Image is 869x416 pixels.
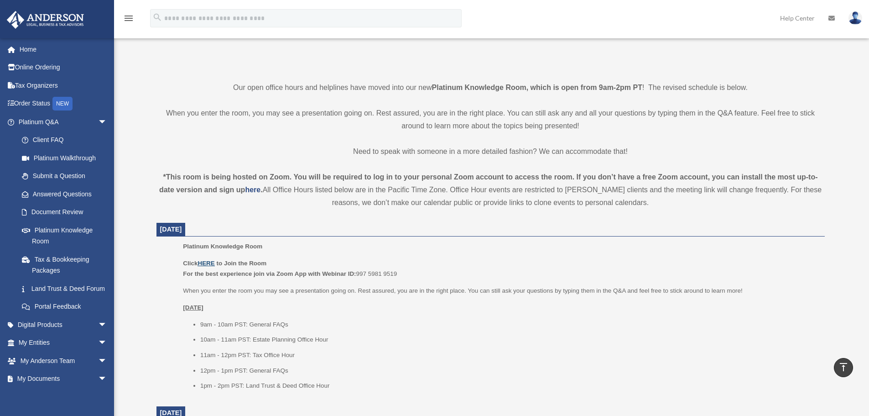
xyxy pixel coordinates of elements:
[183,304,203,311] u: [DATE]
[6,113,121,131] a: Platinum Q&Aarrow_drop_down
[13,221,116,250] a: Platinum Knowledge Room
[6,316,121,334] a: Digital Productsarrow_drop_down
[848,11,862,25] img: User Pic
[13,298,121,316] a: Portal Feedback
[13,185,121,203] a: Answered Questions
[200,319,818,330] li: 9am - 10am PST: General FAQs
[13,203,121,221] a: Document Review
[159,173,818,194] strong: *This room is being hosted on Zoom. You will be required to log in to your personal Zoom account ...
[13,131,121,149] a: Client FAQ
[13,167,121,185] a: Submit a Question
[6,334,121,352] a: My Entitiesarrow_drop_down
[156,145,825,158] p: Need to speak with someone in a more detailed fashion? We can accommodate that!
[156,107,825,132] p: When you enter the room, you may see a presentation going on. Rest assured, you are in the right ...
[52,97,73,111] div: NEW
[98,113,116,132] span: arrow_drop_down
[6,58,121,77] a: Online Ordering
[4,11,87,29] img: Anderson Advisors Platinum Portal
[13,250,121,279] a: Tax & Bookkeeping Packages
[160,226,182,233] span: [DATE]
[6,76,121,95] a: Tax Organizers
[838,362,849,373] i: vertical_align_top
[183,258,818,279] p: 997 5981 9519
[6,352,121,370] a: My Anderson Teamarrow_drop_down
[13,149,121,167] a: Platinum Walkthrough
[183,260,216,267] b: Click
[156,81,825,94] p: Our open office hours and helplines have moved into our new ! The revised schedule is below.
[260,186,262,194] strong: .
[183,270,356,277] b: For the best experience join via Zoom App with Webinar ID:
[156,171,825,209] div: All Office Hours listed below are in the Pacific Time Zone. Office Hour events are restricted to ...
[6,95,121,113] a: Order StatusNEW
[183,243,262,250] span: Platinum Knowledge Room
[98,316,116,334] span: arrow_drop_down
[6,40,121,58] a: Home
[200,380,818,391] li: 1pm - 2pm PST: Land Trust & Deed Office Hour
[432,84,642,91] strong: Platinum Knowledge Room, which is open from 9am-2pm PT
[834,358,853,377] a: vertical_align_top
[13,279,121,298] a: Land Trust & Deed Forum
[217,260,267,267] b: to Join the Room
[198,260,214,267] a: HERE
[183,285,818,296] p: When you enter the room you may see a presentation going on. Rest assured, you are in the right p...
[245,186,260,194] a: here
[98,334,116,353] span: arrow_drop_down
[6,370,121,388] a: My Documentsarrow_drop_down
[200,334,818,345] li: 10am - 11am PST: Estate Planning Office Hour
[98,370,116,389] span: arrow_drop_down
[200,350,818,361] li: 11am - 12pm PST: Tax Office Hour
[98,352,116,370] span: arrow_drop_down
[152,12,162,22] i: search
[123,13,134,24] i: menu
[123,16,134,24] a: menu
[200,365,818,376] li: 12pm - 1pm PST: General FAQs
